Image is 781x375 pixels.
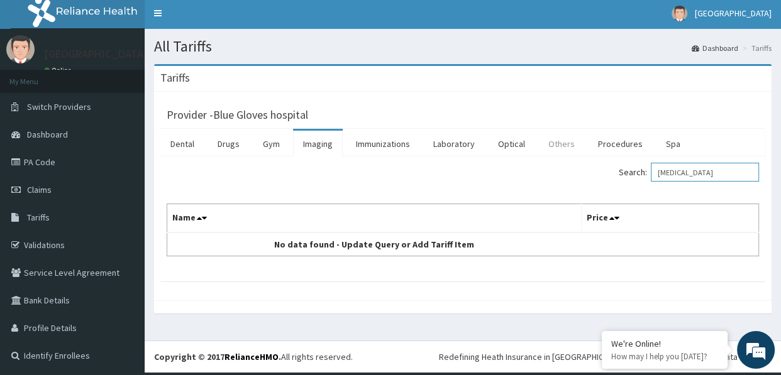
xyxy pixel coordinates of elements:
[73,109,174,236] span: We're online!
[27,101,91,112] span: Switch Providers
[538,131,585,157] a: Others
[27,212,50,223] span: Tariffs
[160,131,204,157] a: Dental
[656,131,690,157] a: Spa
[695,8,772,19] span: [GEOGRAPHIC_DATA]
[581,204,758,233] th: Price
[611,338,718,349] div: We're Online!
[145,340,781,372] footer: All rights reserved.
[346,131,420,157] a: Immunizations
[423,131,485,157] a: Laboratory
[154,351,281,362] strong: Copyright © 2017 .
[167,232,582,256] td: No data found - Update Query or Add Tariff Item
[651,163,759,182] input: Search:
[167,109,308,121] h3: Provider - Blue Gloves hospital
[439,351,772,363] div: Redefining Heath Insurance in [GEOGRAPHIC_DATA] using Telemedicine and Data Science!
[6,245,240,289] textarea: Type your message and hit 'Enter'
[27,129,68,140] span: Dashboard
[692,43,738,53] a: Dashboard
[167,204,582,233] th: Name
[619,163,759,182] label: Search:
[23,63,51,94] img: d_794563401_company_1708531726252_794563401
[44,48,148,60] p: [GEOGRAPHIC_DATA]
[65,70,211,87] div: Chat with us now
[224,351,279,362] a: RelianceHMO
[208,131,250,157] a: Drugs
[27,184,52,195] span: Claims
[160,72,190,84] h3: Tariffs
[44,66,74,75] a: Online
[488,131,535,157] a: Optical
[293,131,343,157] a: Imaging
[253,131,290,157] a: Gym
[588,131,653,157] a: Procedures
[672,6,687,21] img: User Image
[206,6,236,36] div: Minimize live chat window
[6,35,35,63] img: User Image
[154,38,772,55] h1: All Tariffs
[611,351,718,362] p: How may I help you today?
[739,43,772,53] li: Tariffs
